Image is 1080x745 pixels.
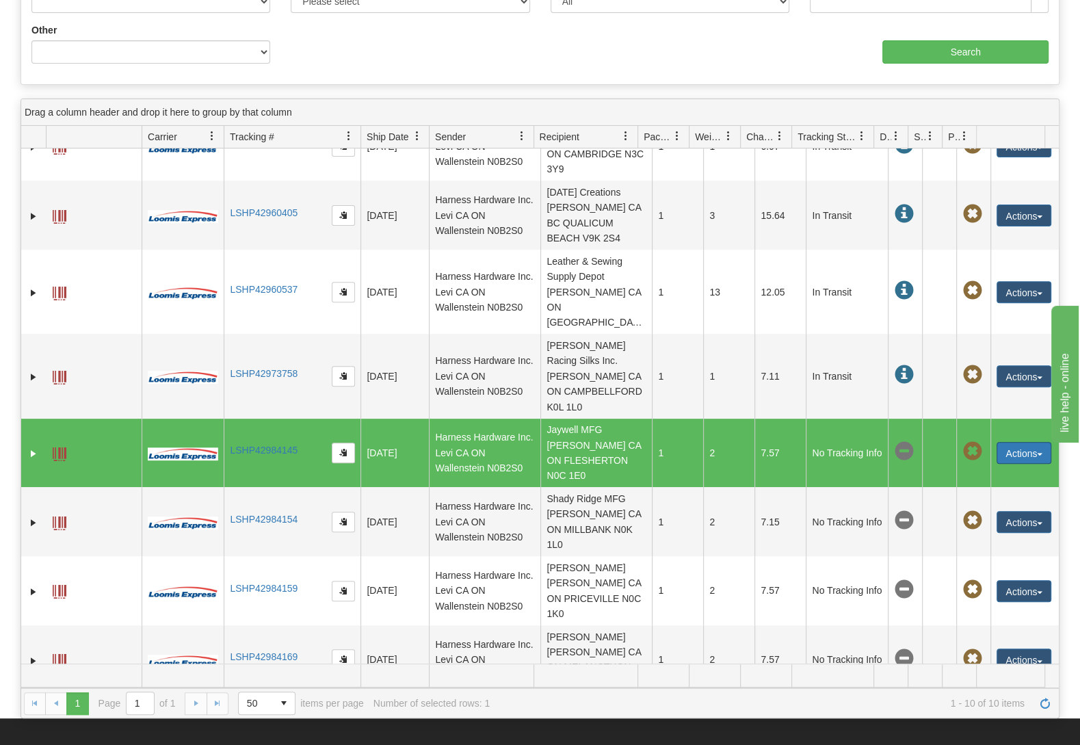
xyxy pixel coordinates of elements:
button: Copy to clipboard [332,282,355,302]
span: Pickup Not Assigned [962,205,982,224]
button: Copy to clipboard [332,205,355,226]
td: No Tracking Info [806,556,888,625]
span: In Transit [894,365,913,384]
td: In Transit [806,334,888,418]
span: No Tracking Info [894,511,913,530]
label: Other [31,23,57,37]
td: [PERSON_NAME] [PERSON_NAME] CA ON MELANCTHON L9V 2E4 [540,625,652,694]
span: Page 1 [66,692,88,714]
td: 7.57 [754,625,806,694]
td: In Transit [806,250,888,334]
span: Delivery Status [880,130,891,144]
span: Pickup Not Assigned [962,281,982,300]
a: LSHP42984154 [230,514,298,525]
td: Harness Hardware Inc. Levi CA ON Wallenstein N0B2S0 [429,419,540,488]
img: 30 - Loomis Express [148,654,218,668]
td: 7.15 [754,487,806,556]
td: 1 [652,181,703,250]
td: 1 [652,625,703,694]
td: In Transit [806,181,888,250]
span: In Transit [894,205,913,224]
button: Actions [997,442,1051,464]
a: Tracking # filter column settings [337,125,360,148]
button: Actions [997,649,1051,670]
span: Tracking Status [798,130,857,144]
span: Shipment Issues [914,130,925,144]
a: Sender filter column settings [510,125,534,148]
a: Label [53,365,66,387]
td: 2 [703,487,754,556]
td: 1 [652,250,703,334]
td: 1 [652,334,703,418]
a: LSHP42960537 [230,284,298,295]
a: Packages filter column settings [666,125,689,148]
span: Pickup Not Assigned [962,365,982,384]
td: 7.57 [754,556,806,625]
td: Leather & Sewing Supply Depot [PERSON_NAME] CA ON [GEOGRAPHIC_DATA] [540,250,652,334]
td: 7.57 [754,419,806,488]
td: Jaywell MFG [PERSON_NAME] CA ON FLESHERTON N0C 1E0 [540,419,652,488]
a: Expand [27,447,40,460]
span: Pickup Not Assigned [962,511,982,530]
img: 30 - Loomis Express [148,447,218,460]
a: LSHP42984169 [230,651,298,662]
button: Copy to clipboard [332,581,355,601]
span: Pickup Status [948,130,960,144]
td: [DATE] [360,334,429,418]
input: Search [882,40,1049,64]
button: Actions [997,205,1051,226]
td: Harness Hardware Inc. Levi CA ON Wallenstein N0B2S0 [429,487,540,556]
iframe: chat widget [1049,302,1079,442]
span: In Transit [894,281,913,300]
a: Label [53,280,66,302]
a: Ship Date filter column settings [406,125,429,148]
td: Shady Ridge MFG [PERSON_NAME] CA ON MILLBANK N0K 1L0 [540,487,652,556]
button: Copy to clipboard [332,443,355,463]
button: Actions [997,365,1051,387]
a: Weight filter column settings [717,125,740,148]
a: Delivery Status filter column settings [884,125,908,148]
button: Copy to clipboard [332,366,355,387]
span: Weight [695,130,724,144]
td: [PERSON_NAME] [PERSON_NAME] CA ON PRICEVILLE N0C 1K0 [540,556,652,625]
span: Recipient [540,130,579,144]
button: Actions [997,281,1051,303]
span: Sender [435,130,466,144]
td: 1 [703,334,754,418]
a: Expand [27,654,40,668]
td: Harness Hardware Inc. Levi CA ON Wallenstein N0B2S0 [429,625,540,694]
td: 2 [703,625,754,694]
a: LSHP42973758 [230,368,298,379]
button: Copy to clipboard [332,512,355,532]
td: Harness Hardware Inc. Levi CA ON Wallenstein N0B2S0 [429,556,540,625]
a: Label [53,579,66,601]
a: Charge filter column settings [768,125,791,148]
a: Label [53,510,66,532]
td: Harness Hardware Inc. Levi CA ON Wallenstein N0B2S0 [429,181,540,250]
td: 1 [652,556,703,625]
td: [DATE] [360,625,429,694]
span: 50 [247,696,265,710]
td: [DATE] [360,181,429,250]
span: Packages [644,130,672,144]
span: Carrier [148,130,177,144]
a: LSHP42960405 [230,207,298,218]
span: items per page [238,692,364,715]
span: Ship Date [367,130,408,144]
span: Pickup Not Assigned [962,442,982,461]
a: Shipment Issues filter column settings [919,125,942,148]
img: 30 - Loomis Express [148,286,218,300]
a: Expand [27,286,40,300]
a: LSHP42954188 [230,138,298,149]
td: 1 [652,419,703,488]
a: Label [53,648,66,670]
span: select [273,692,295,714]
span: In Transit [894,135,913,155]
td: 7.11 [754,334,806,418]
td: 1 [652,487,703,556]
td: [DATE] [360,556,429,625]
td: [DATE] [360,487,429,556]
td: Harness Hardware Inc. Levi CA ON Wallenstein N0B2S0 [429,334,540,418]
img: 30 - Loomis Express [148,209,218,223]
td: 2 [703,419,754,488]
